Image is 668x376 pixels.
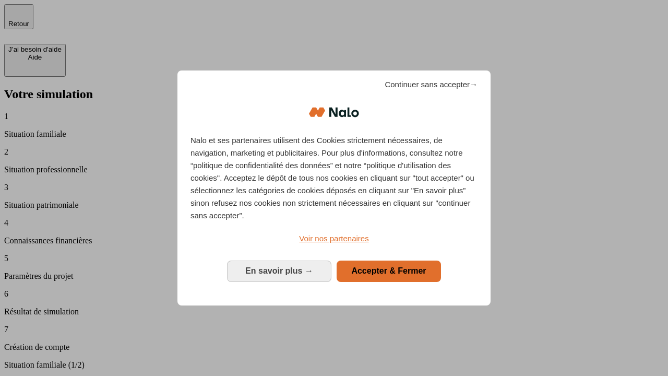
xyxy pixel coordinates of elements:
img: Logo [309,97,359,128]
span: En savoir plus → [245,266,313,275]
span: Accepter & Fermer [351,266,426,275]
a: Voir nos partenaires [190,232,478,245]
span: Continuer sans accepter→ [385,78,478,91]
button: Accepter & Fermer: Accepter notre traitement des données et fermer [337,261,441,281]
button: En savoir plus: Configurer vos consentements [227,261,331,281]
p: Nalo et ses partenaires utilisent des Cookies strictement nécessaires, de navigation, marketing e... [190,134,478,222]
div: Bienvenue chez Nalo Gestion du consentement [177,70,491,305]
span: Voir nos partenaires [299,234,368,243]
